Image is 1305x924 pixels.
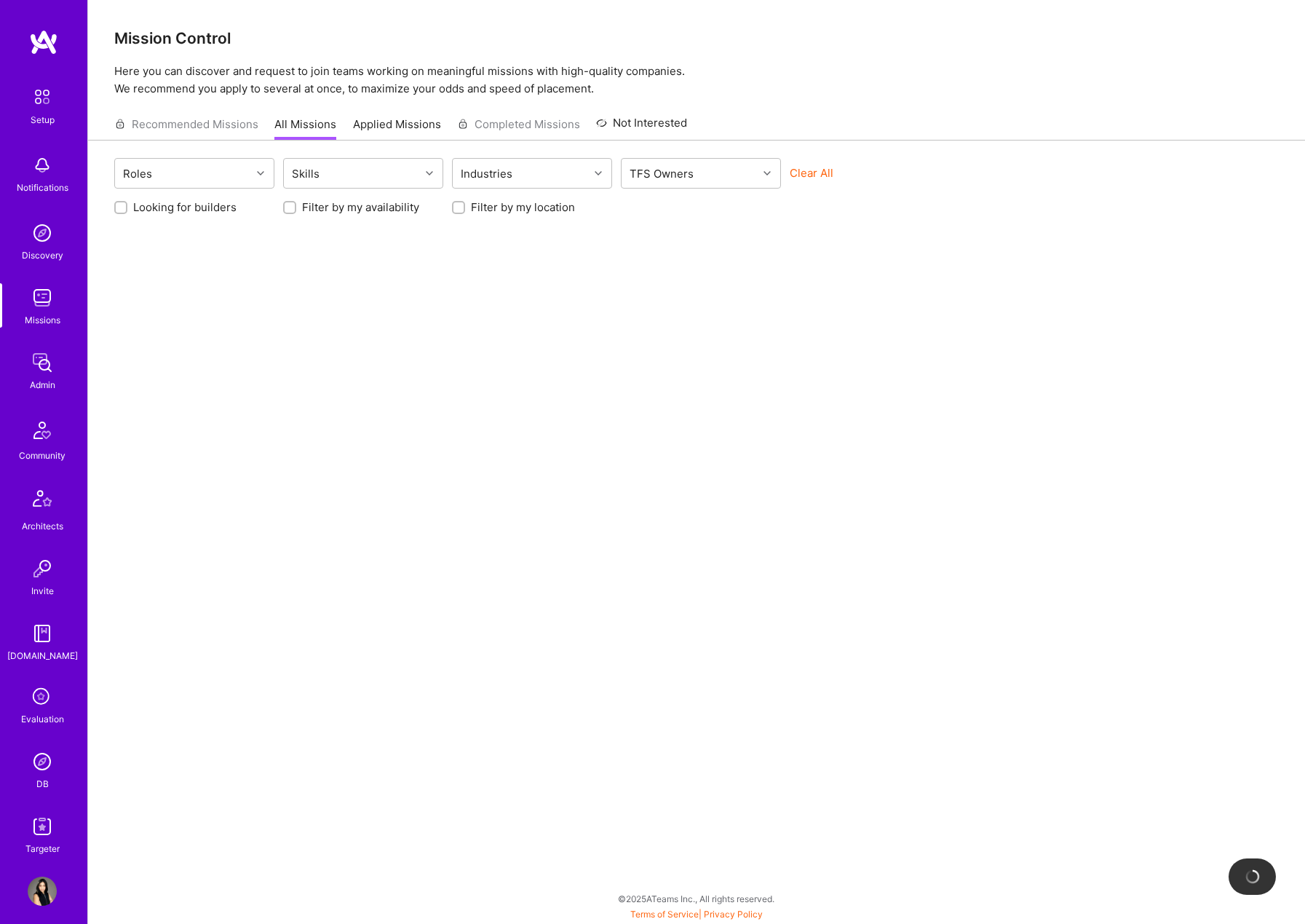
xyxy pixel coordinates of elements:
div: © 2025 ATeams Inc., All rights reserved. [87,880,1305,917]
div: [DOMAIN_NAME] [7,648,78,663]
div: DB [36,776,49,791]
div: Notifications [17,180,68,195]
div: Evaluation [21,711,64,727]
a: Terms of Service [630,909,699,920]
div: TFS Owners [626,163,697,184]
a: Not Interested [596,114,687,141]
button: Clear All [790,165,833,181]
div: Missions [25,312,60,328]
img: discovery [28,218,57,248]
div: Community [19,448,66,463]
img: Community [25,413,60,448]
h3: Mission Control [114,29,1279,47]
img: setup [27,82,57,112]
img: Invite [28,554,57,583]
div: Admin [30,377,55,392]
img: admin teamwork [28,348,57,377]
img: teamwork [28,283,57,312]
span: | [630,909,763,920]
a: Applied Missions [353,117,441,141]
div: Industries [457,163,516,184]
div: Setup [31,112,55,127]
i: icon Chevron [595,170,602,177]
a: User Avatar [24,877,60,906]
a: All Missions [274,117,336,141]
div: Discovery [22,248,63,263]
div: Targeter [25,841,60,856]
img: loading [1245,869,1261,885]
div: Roles [119,163,156,184]
a: Privacy Policy [704,909,763,920]
img: Skill Targeter [28,812,57,841]
img: bell [28,151,57,180]
p: Here you can discover and request to join teams working on meaningful missions with high-quality ... [114,63,1279,98]
i: icon Chevron [763,170,771,177]
img: logo [29,29,58,55]
img: Admin Search [28,747,57,776]
div: Invite [31,583,54,599]
i: icon SelectionTeam [28,684,56,711]
img: guide book [28,619,57,648]
i: icon Chevron [257,170,264,177]
img: Architects [25,483,60,518]
label: Filter by my availability [302,200,419,215]
img: User Avatar [28,877,57,906]
div: Architects [22,518,63,534]
div: Skills [288,163,323,184]
label: Filter by my location [471,200,575,215]
label: Looking for builders [133,200,237,215]
i: icon Chevron [426,170,433,177]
